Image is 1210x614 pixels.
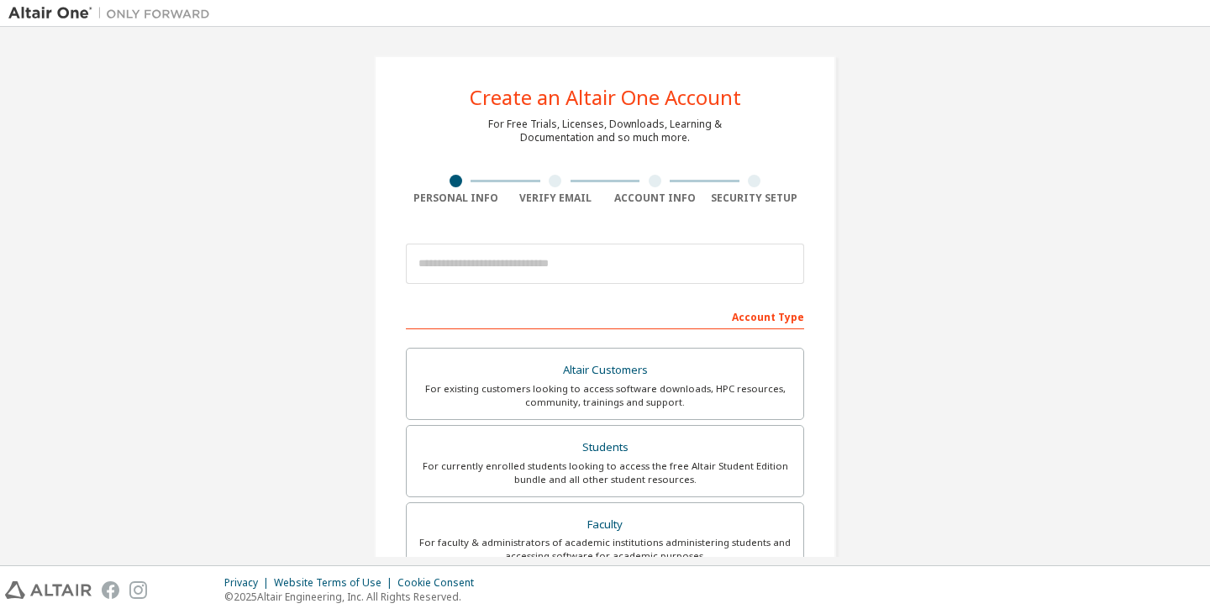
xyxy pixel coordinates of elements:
div: Students [417,436,793,459]
div: Create an Altair One Account [470,87,741,108]
div: Personal Info [406,192,506,205]
p: © 2025 Altair Engineering, Inc. All Rights Reserved. [224,590,484,604]
div: For Free Trials, Licenses, Downloads, Learning & Documentation and so much more. [488,118,722,144]
img: altair_logo.svg [5,581,92,599]
div: Faculty [417,513,793,537]
img: instagram.svg [129,581,147,599]
div: Account Type [406,302,804,329]
div: Website Terms of Use [274,576,397,590]
div: Privacy [224,576,274,590]
div: For faculty & administrators of academic institutions administering students and accessing softwa... [417,536,793,563]
div: Verify Email [506,192,606,205]
div: Security Setup [705,192,805,205]
img: Altair One [8,5,218,22]
div: Cookie Consent [397,576,484,590]
img: facebook.svg [102,581,119,599]
div: Altair Customers [417,359,793,382]
div: For existing customers looking to access software downloads, HPC resources, community, trainings ... [417,382,793,409]
div: For currently enrolled students looking to access the free Altair Student Edition bundle and all ... [417,459,793,486]
div: Account Info [605,192,705,205]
